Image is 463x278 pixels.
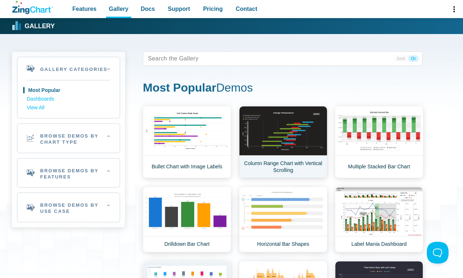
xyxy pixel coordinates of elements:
[17,124,120,153] h2: Browse Demos By Chart Type
[335,106,423,178] a: Multiple Stacked Bar Chart
[109,4,128,14] span: Gallery
[17,159,120,188] h2: Browse Demos By Features
[27,86,110,95] a: Most Popular
[236,4,258,14] span: Contact
[143,81,216,94] strong: Most Popular
[168,4,190,14] span: Support
[143,106,231,178] a: Bullet Chart with Image Labels
[408,55,419,62] span: Or
[141,4,155,14] span: Docs
[27,95,110,104] a: Dashboards
[239,187,327,252] a: Horizontal Bar Shapes
[203,4,222,14] span: Pricing
[143,187,231,252] a: Drilldown Bar Chart
[72,4,97,14] span: Features
[17,193,120,222] h2: Browse Demos By Use Case
[12,21,55,31] a: Gallery
[17,57,120,80] h2: Gallery Categories
[25,23,55,30] strong: Gallery
[394,55,408,62] span: And
[239,106,327,178] a: Column Range Chart with Vertical Scrolling
[143,80,422,97] h1: Demos
[27,104,110,112] a: View All
[335,187,423,252] a: Label Mania Dashboard
[12,1,53,14] a: ZingChart Logo. Click to return to the homepage
[427,242,449,264] iframe: Toggle Customer Support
